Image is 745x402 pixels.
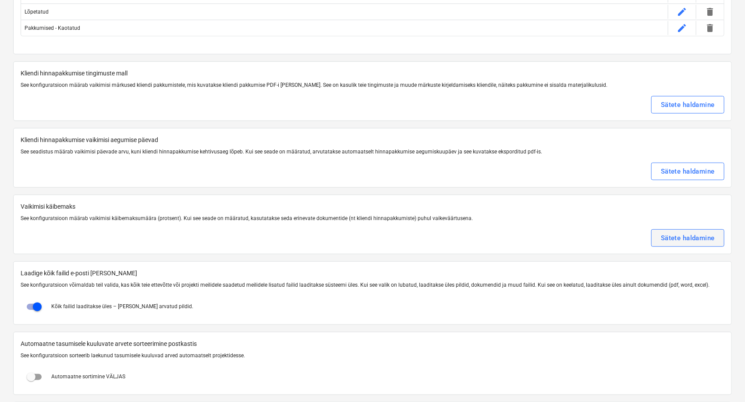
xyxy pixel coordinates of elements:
button: Sätete haldamine [651,96,724,114]
p: Automaatne sortimine VÄLJAS [51,373,125,381]
p: See konfiguratsioon sorteerib laekunud tasumisele kuuluvad arved automaatselt projektidesse. [21,352,724,359]
span: edit [677,23,688,33]
span: Laadige kõik failid e-posti [PERSON_NAME] [21,269,724,278]
button: Sätete haldamine [651,163,724,180]
span: edit [677,7,688,17]
p: Kliendi hinnapakkumise vaikimisi aegumise päevad [21,135,724,145]
div: Lõpetatud [25,9,49,15]
div: Sätete haldamine [661,232,715,244]
p: Vaikimisi käibemaks [21,202,724,211]
div: Sätete haldamine [661,99,715,110]
span: Automaatne tasumisele kuuluvate arvete sorteerimine postkastis [21,339,724,349]
span: delete [705,7,716,17]
span: delete [705,23,716,33]
button: Sätete haldamine [651,229,724,247]
p: See konfiguratsioon määrab vaikimisi märkused kliendi pakkumistele, mis kuvatakse kliendi pakkumi... [21,82,724,89]
p: See seadistus määrab vaikimisi päevade arvu, kuni kliendi hinnapakkumise kehtivusaeg lõpeb. Kui s... [21,148,724,156]
p: Kliendi hinnapakkumise tingimuste mall [21,69,724,78]
div: Sätete haldamine [661,166,715,177]
div: Pakkumised - Kaotatud [25,25,80,31]
p: Kõik failid laaditakse üles – [PERSON_NAME] arvatud pildid. [51,303,193,310]
p: See konfiguratsioon määrab vaikimisi käibemaksumäära (protsent). Kui see seade on määratud, kasut... [21,215,724,222]
p: See konfiguratsioon võimaldab teil valida, kas kõik teie ettevõtte või projekti meilidele saadetu... [21,281,724,289]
